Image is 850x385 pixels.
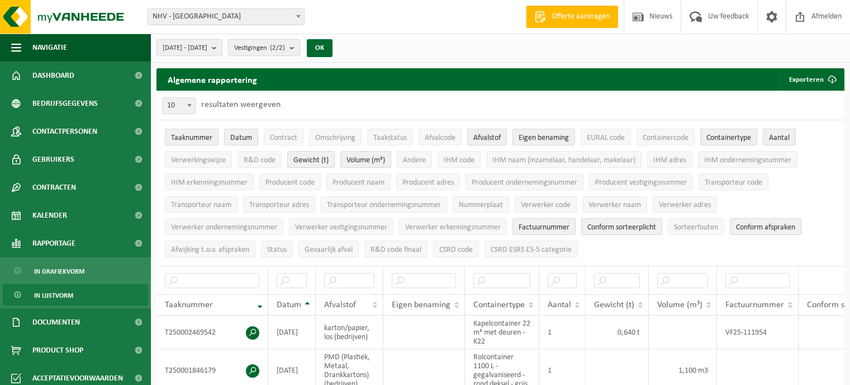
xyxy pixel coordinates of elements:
[373,134,407,142] span: Taakstatus
[34,285,73,306] span: In lijstvorm
[165,196,238,213] button: Transporteur naamTransporteur naam: Activate to sort
[548,301,571,309] span: Aantal
[699,173,768,190] button: Transporteur codeTransporteur code: Activate to sort
[397,151,432,168] button: AndereAndere: Activate to sort
[539,316,586,349] td: 1
[653,196,717,213] button: Verwerker adresVerwerker adres: Activate to sort
[32,62,74,90] span: Dashboard
[32,201,67,229] span: Kalender
[165,241,255,257] button: Afwijking t.o.v. afsprakenAfwijking t.o.v. afspraken: Activate to sort
[156,316,268,349] td: T250002469542
[295,223,387,232] span: Verwerker vestigingsnummer
[485,241,578,257] button: CSRD ESRS E5-5 categorieCSRD ESRS E5-5 categorie: Activate to sort
[589,173,693,190] button: Producent vestigingsnummerProducent vestigingsnummer: Activate to sort
[34,261,84,282] span: In grafiekvorm
[521,201,571,209] span: Verwerker code
[586,316,649,349] td: 0,640 t
[267,246,287,254] span: Status
[287,151,335,168] button: Gewicht (t)Gewicht (t): Activate to sort
[316,316,383,349] td: karton/papier, los (bedrijven)
[165,151,232,168] button: VerwerkingswijzeVerwerkingswijze: Activate to sort
[581,218,662,235] button: Conform sorteerplicht : Activate to sort
[307,39,333,57] button: OK
[433,241,479,257] button: CSRD codeCSRD code: Activate to sort
[32,173,76,201] span: Contracten
[515,196,577,213] button: Verwerker codeVerwerker code: Activate to sort
[228,39,300,56] button: Vestigingen(2/2)
[473,134,501,142] span: Afvalstof
[512,218,576,235] button: FactuurnummerFactuurnummer: Activate to sort
[327,201,441,209] span: Transporteur ondernemingsnummer
[171,179,248,187] span: IHM erkenningsnummer
[444,156,474,165] span: IHM code
[519,134,569,142] span: Eigen benaming
[163,98,195,114] span: 10
[371,246,421,254] span: R&D code finaal
[425,134,455,142] span: Afvalcode
[587,134,625,142] span: EURAL code
[405,223,501,232] span: Verwerker erkenningsnummer
[594,301,634,309] span: Gewicht (t)
[736,223,795,232] span: Conform afspraken
[402,179,454,187] span: Producent adres
[399,218,507,235] button: Verwerker erkenningsnummerVerwerker erkenningsnummer: Activate to sort
[324,301,356,309] span: Afvalstof
[637,129,695,145] button: ContainercodeContainercode: Activate to sort
[459,201,503,209] span: Nummerplaat
[704,156,791,165] span: IHM ondernemingsnummer
[659,201,711,209] span: Verwerker adres
[230,134,252,142] span: Datum
[224,129,258,145] button: DatumDatum: Activate to sort
[321,196,447,213] button: Transporteur ondernemingsnummerTransporteur ondernemingsnummer : Activate to sort
[165,301,213,309] span: Taaknummer
[581,129,631,145] button: EURAL codeEURAL code: Activate to sort
[165,218,283,235] button: Verwerker ondernemingsnummerVerwerker ondernemingsnummer: Activate to sort
[270,44,285,51] count: (2/2)
[491,246,572,254] span: CSRD ESRS E5-5 categorie
[309,129,362,145] button: OmschrijvingOmschrijving: Activate to sort
[32,145,74,173] span: Gebruikers
[156,39,222,56] button: [DATE] - [DATE]
[148,9,304,25] span: NHV - OOSTENDE
[171,223,277,232] span: Verwerker ondernemingsnummer
[466,173,583,190] button: Producent ondernemingsnummerProducent ondernemingsnummer: Activate to sort
[657,301,702,309] span: Volume (m³)
[32,34,67,62] span: Navigatie
[465,316,539,349] td: Kapelcontainer 22 m³ met deuren - K22
[392,301,450,309] span: Eigen benaming
[261,241,293,257] button: StatusStatus: Activate to sort
[171,156,226,165] span: Verwerkingswijze
[315,134,355,142] span: Omschrijving
[706,134,751,142] span: Containertype
[725,301,784,309] span: Factuurnummer
[364,241,428,257] button: R&D code finaalR&amp;D code finaal: Activate to sort
[403,156,426,165] span: Andere
[293,156,329,165] span: Gewicht (t)
[700,129,757,145] button: ContainertypeContainertype: Activate to sort
[268,316,316,349] td: [DATE]
[492,156,635,165] span: IHM naam (inzamelaar, handelaar, makelaar)
[165,173,254,190] button: IHM erkenningsnummerIHM erkenningsnummer: Activate to sort
[419,129,462,145] button: AfvalcodeAfvalcode: Activate to sort
[668,218,724,235] button: SorteerfoutenSorteerfouten: Activate to sort
[259,173,321,190] button: Producent codeProducent code: Activate to sort
[171,134,212,142] span: Taaknummer
[674,223,718,232] span: Sorteerfouten
[3,260,148,281] a: In grafiekvorm
[340,151,391,168] button: Volume (m³)Volume (m³): Activate to sort
[249,201,309,209] span: Transporteur adres
[346,156,385,165] span: Volume (m³)
[333,179,384,187] span: Producent naam
[717,316,799,349] td: VF25-111954
[243,196,315,213] button: Transporteur adresTransporteur adres: Activate to sort
[587,223,656,232] span: Conform sorteerplicht
[467,129,507,145] button: AfvalstofAfvalstof: Activate to sort
[367,129,413,145] button: TaakstatusTaakstatus: Activate to sort
[588,201,641,209] span: Verwerker naam
[148,8,305,25] span: NHV - OOSTENDE
[277,301,301,309] span: Datum
[32,118,97,145] span: Contactpersonen
[298,241,359,257] button: Gevaarlijk afval : Activate to sort
[473,301,525,309] span: Containertype
[653,156,686,165] span: IHM adres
